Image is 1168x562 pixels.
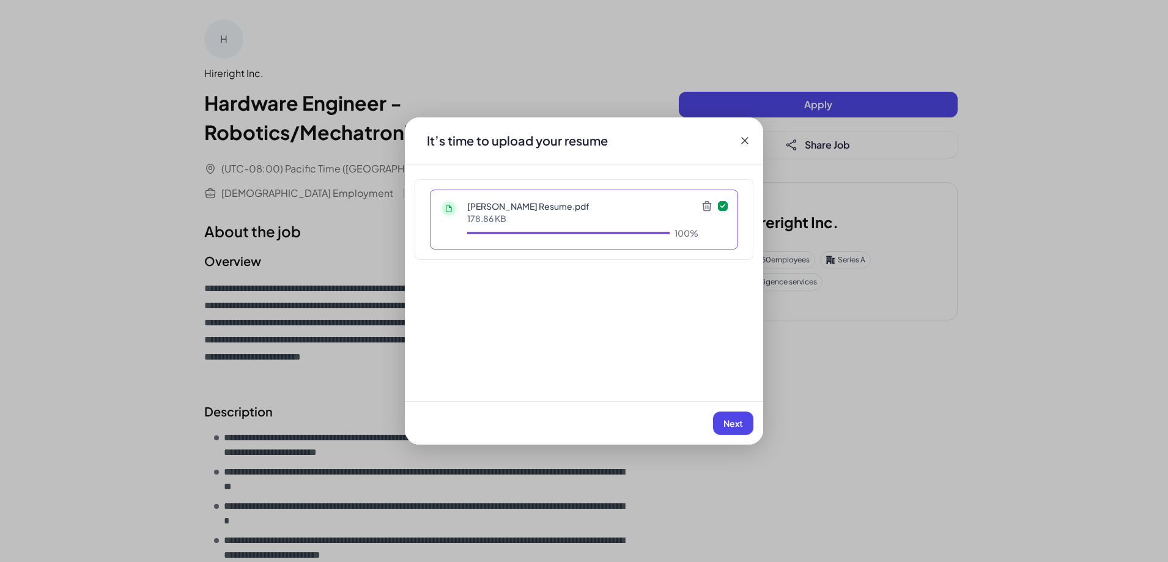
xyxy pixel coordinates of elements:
p: 178.86 KB [467,212,698,224]
div: It’s time to upload your resume [417,132,618,149]
div: 100% [675,227,698,239]
p: [PERSON_NAME] Resume.pdf [467,200,698,212]
span: Next [723,418,743,429]
button: Next [713,412,753,435]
